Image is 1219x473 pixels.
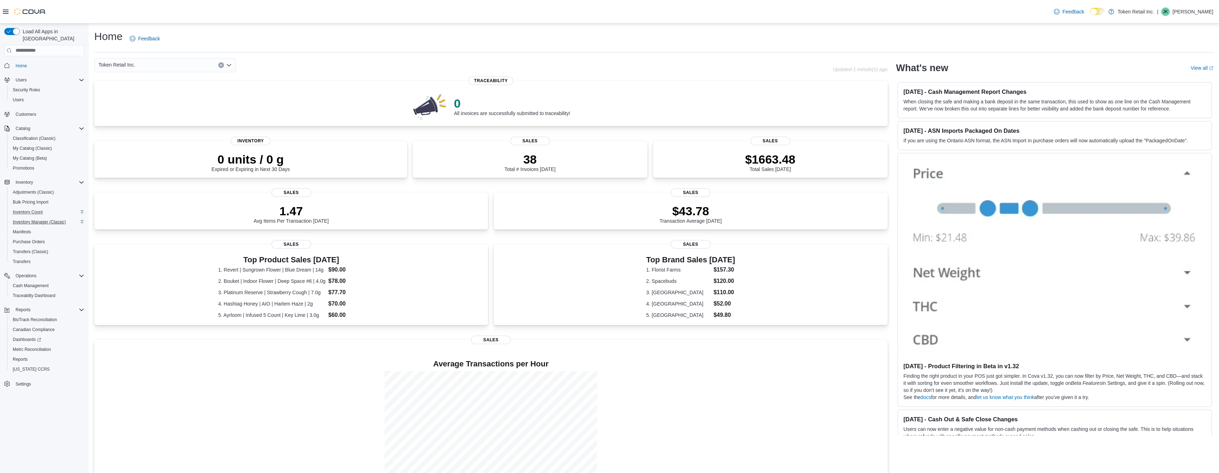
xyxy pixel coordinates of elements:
[7,217,87,227] button: Inventory Manager (Classic)
[904,394,1206,401] p: See the for more details, and after you’ve given it a try.
[904,363,1206,370] h3: [DATE] - Product Filtering in Beta in v1.32
[10,291,84,300] span: Traceabilty Dashboard
[16,112,36,117] span: Customers
[10,96,84,104] span: Users
[10,355,30,364] a: Reports
[10,281,84,290] span: Cash Management
[7,163,87,173] button: Promotions
[411,92,448,120] img: 0
[13,306,33,314] button: Reports
[7,281,87,291] button: Cash Management
[7,257,87,267] button: Transfers
[1051,5,1087,19] a: Feedback
[16,126,30,131] span: Catalog
[218,312,326,319] dt: 5. Ayrloom | Infused 5 Count | Key Lime | 3.0g
[904,372,1206,394] p: Finding the right product in your POS just got simpler. In Cova v1.32, you can now filter by Pric...
[231,137,270,145] span: Inventory
[921,394,931,400] a: docs
[1209,66,1213,70] svg: External link
[218,62,224,68] button: Clear input
[10,208,84,216] span: Inventory Count
[504,152,555,166] p: 38
[454,96,570,110] p: 0
[328,300,364,308] dd: $70.00
[1090,8,1105,15] input: Dark Mode
[10,164,37,172] a: Promotions
[13,178,36,187] button: Inventory
[218,256,364,264] h3: Top Product Sales [DATE]
[1118,7,1155,16] p: Token Retail Inc.
[13,110,84,119] span: Customers
[13,283,49,289] span: Cash Management
[13,357,28,362] span: Reports
[13,229,31,235] span: Manifests
[7,85,87,95] button: Security Roles
[16,273,36,279] span: Operations
[10,345,54,354] a: Metrc Reconciliation
[10,315,60,324] a: BioTrack Reconciliation
[10,257,33,266] a: Transfers
[13,272,39,280] button: Operations
[94,29,123,44] h1: Home
[1173,7,1213,16] p: [PERSON_NAME]
[13,219,66,225] span: Inventory Manager (Classic)
[13,62,30,70] a: Home
[16,381,31,387] span: Settings
[10,96,27,104] a: Users
[13,87,40,93] span: Security Roles
[10,188,84,196] span: Adjustments (Classic)
[510,137,550,145] span: Sales
[226,62,232,68] button: Open list of options
[671,188,710,197] span: Sales
[10,134,58,143] a: Classification (Classic)
[904,98,1206,112] p: When closing the safe and making a bank deposit in the same transaction, this used to show as one...
[13,327,55,332] span: Canadian Compliance
[7,335,87,344] a: Dashboards
[10,335,44,344] a: Dashboards
[10,315,84,324] span: BioTrack Reconciliation
[1,61,87,71] button: Home
[10,218,69,226] a: Inventory Manager (Classic)
[10,218,84,226] span: Inventory Manager (Classic)
[671,240,710,249] span: Sales
[10,86,43,94] a: Security Roles
[904,137,1206,144] p: If you are using the Ontario ASN format, the ASN Import in purchase orders will now automatically...
[218,289,326,296] dt: 3. Platinum Reserve | Strawberry Cough | 7.0g
[10,257,84,266] span: Transfers
[10,281,51,290] a: Cash Management
[328,266,364,274] dd: $90.00
[10,291,58,300] a: Traceabilty Dashboard
[904,416,1206,423] h3: [DATE] - Cash Out & Safe Close Changes
[13,155,47,161] span: My Catalog (Beta)
[328,277,364,285] dd: $78.00
[13,97,24,103] span: Users
[10,144,55,153] a: My Catalog (Classic)
[13,76,29,84] button: Users
[10,198,51,206] a: Bulk Pricing Import
[254,204,329,224] div: Avg Items Per Transaction [DATE]
[904,426,1206,440] p: Users can now enter a negative value for non-cash payment methods when cashing out or closing the...
[7,207,87,217] button: Inventory Count
[14,8,46,15] img: Cova
[1191,65,1213,71] a: View allExternal link
[714,311,735,319] dd: $49.80
[218,278,326,285] dt: 2. Bouket | Indoor Flower | Deep Space #6 | 4.0g
[659,204,722,224] div: Transaction Average [DATE]
[646,256,735,264] h3: Top Brand Sales [DATE]
[7,143,87,153] button: My Catalog (Classic)
[904,88,1206,95] h3: [DATE] - Cash Management Report Changes
[10,238,48,246] a: Purchase Orders
[10,325,57,334] a: Canadian Compliance
[4,58,84,408] nav: Complex example
[13,124,33,133] button: Catalog
[13,136,56,141] span: Classification (Classic)
[504,152,555,172] div: Total # Invoices [DATE]
[714,266,735,274] dd: $157.30
[7,354,87,364] button: Reports
[1,109,87,119] button: Customers
[127,32,163,46] a: Feedback
[1,124,87,133] button: Catalog
[10,228,84,236] span: Manifests
[646,300,711,307] dt: 4. [GEOGRAPHIC_DATA]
